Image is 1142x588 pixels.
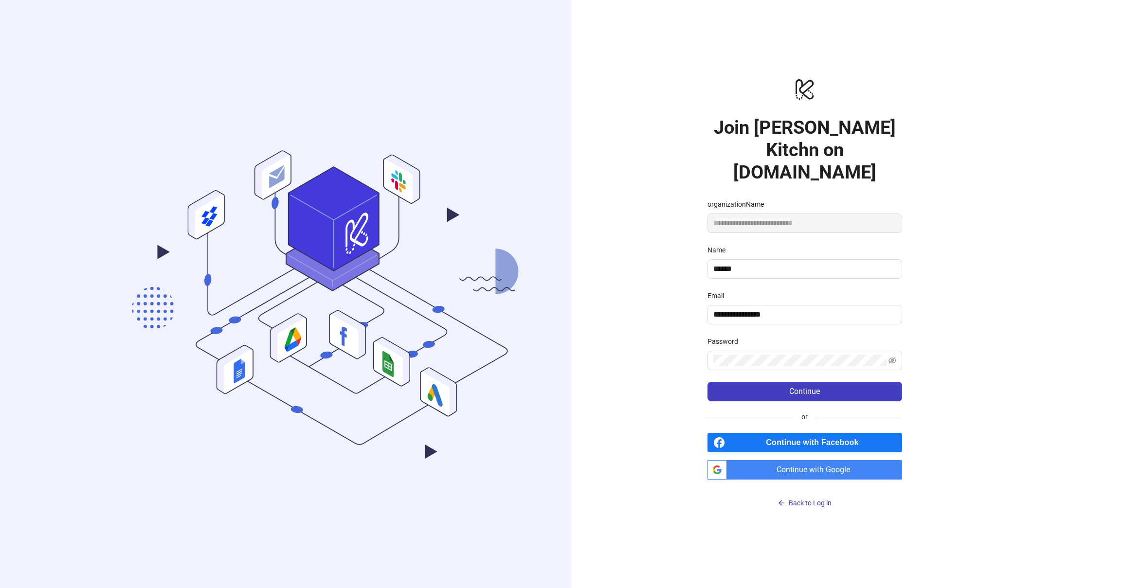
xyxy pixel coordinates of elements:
a: Back to Log in [707,480,902,511]
h1: Join [PERSON_NAME] Kitchn on [DOMAIN_NAME] [707,116,902,183]
span: eye-invisible [888,356,896,364]
label: organizationName [707,199,770,210]
label: Email [707,290,730,301]
button: Back to Log in [707,495,902,511]
input: Name [713,263,894,275]
span: or [794,411,816,422]
span: Continue with Facebook [729,433,902,452]
input: Email [713,309,894,321]
span: arrow-left [778,499,785,506]
a: Continue with Facebook [707,433,902,452]
input: Password [713,355,887,366]
label: Name [707,245,732,255]
button: Continue [707,382,902,401]
input: organizationName [707,214,902,233]
span: Continue [789,387,820,396]
label: Password [707,336,744,347]
a: Continue with Google [707,460,902,480]
span: Continue with Google [731,460,902,480]
span: Back to Log in [789,499,832,507]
